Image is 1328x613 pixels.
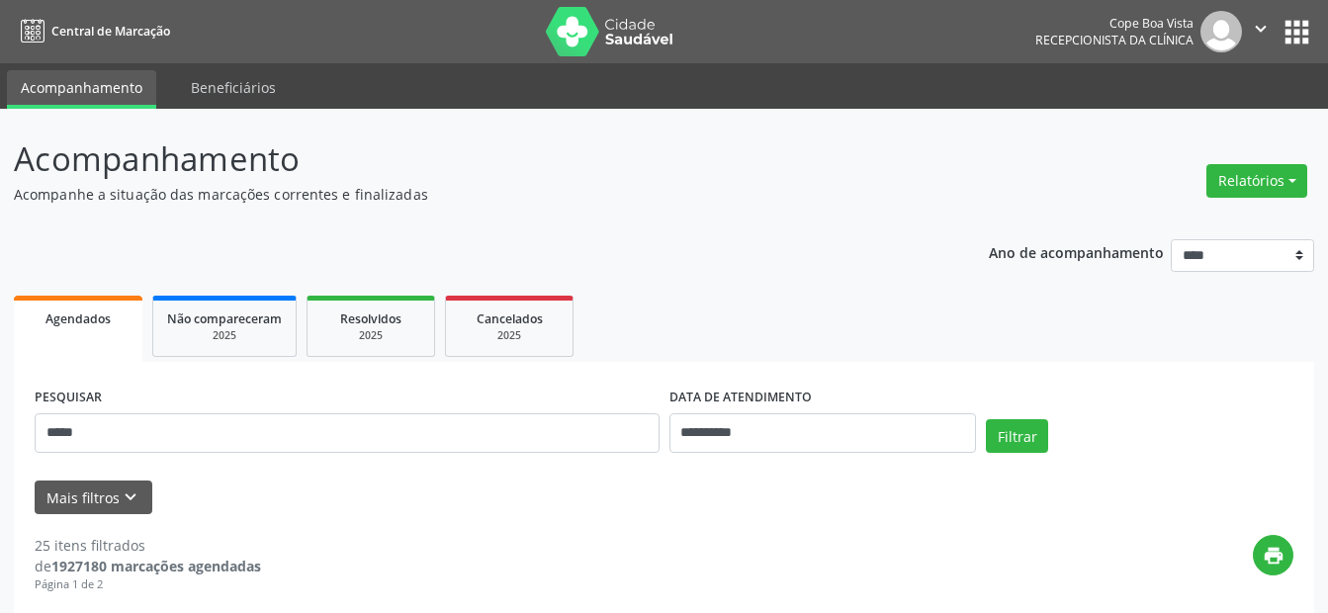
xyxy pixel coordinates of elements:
div: 25 itens filtrados [35,535,261,556]
span: Central de Marcação [51,23,170,40]
div: Cope Boa Vista [1035,15,1194,32]
span: Não compareceram [167,310,282,327]
div: 2025 [460,328,559,343]
div: 2025 [167,328,282,343]
p: Acompanhe a situação das marcações correntes e finalizadas [14,184,925,205]
i: print [1263,545,1284,567]
button: Filtrar [986,419,1048,453]
span: Recepcionista da clínica [1035,32,1194,48]
span: Cancelados [477,310,543,327]
button: apps [1280,15,1314,49]
label: PESQUISAR [35,383,102,413]
i:  [1250,18,1272,40]
button: print [1253,535,1293,575]
img: img [1200,11,1242,52]
p: Acompanhamento [14,134,925,184]
button: Relatórios [1206,164,1307,198]
a: Central de Marcação [14,15,170,47]
label: DATA DE ATENDIMENTO [669,383,812,413]
div: 2025 [321,328,420,343]
i: keyboard_arrow_down [120,486,141,508]
div: Página 1 de 2 [35,576,261,593]
strong: 1927180 marcações agendadas [51,557,261,575]
button: Mais filtroskeyboard_arrow_down [35,481,152,515]
p: Ano de acompanhamento [989,239,1164,264]
div: de [35,556,261,576]
span: Resolvidos [340,310,401,327]
a: Acompanhamento [7,70,156,109]
span: Agendados [45,310,111,327]
button:  [1242,11,1280,52]
a: Beneficiários [177,70,290,105]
